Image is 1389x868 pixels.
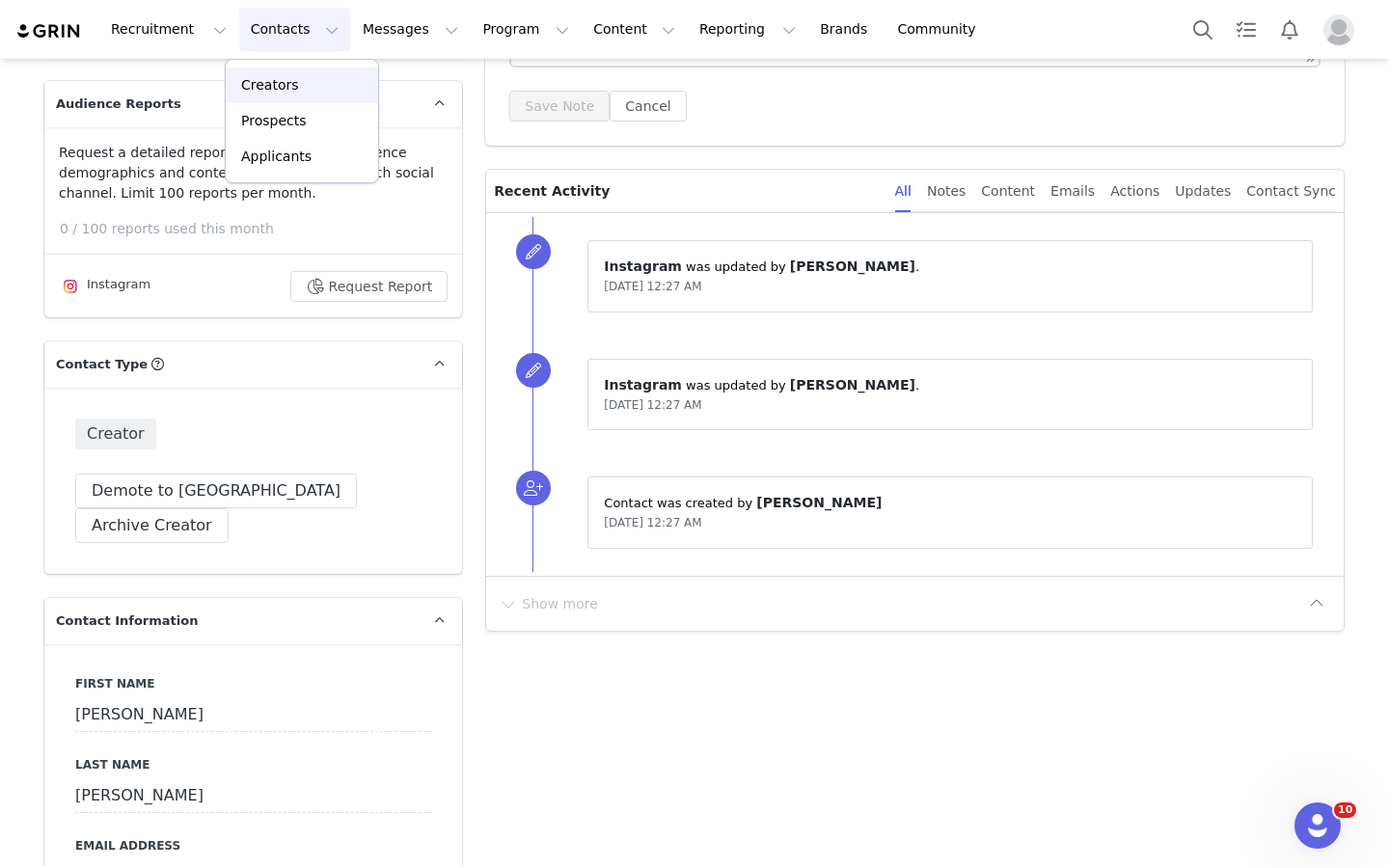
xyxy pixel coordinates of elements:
label: Last Name [75,756,431,773]
span: [DATE] 12:27 AM [604,280,701,293]
a: Community [886,8,996,51]
p: ⁨ ⁩ was updated by ⁨ ⁩. [604,375,1296,395]
button: Search [1182,8,1224,51]
a: Brands [808,8,885,51]
p: 0 / 100 reports used this month [60,219,462,239]
button: Notifications [1268,8,1311,51]
img: placeholder-profile.jpg [1323,14,1354,45]
button: Contacts [239,8,350,51]
span: [DATE] 12:27 AM [604,398,701,412]
label: Email Address [75,837,431,854]
button: Save Note [509,91,610,122]
span: [PERSON_NAME] [790,258,915,274]
div: Updates [1175,170,1231,213]
span: [PERSON_NAME] [790,377,915,393]
p: Applicants [241,147,312,167]
a: Tasks [1225,8,1267,51]
div: Emails [1050,170,1095,213]
span: 10 [1334,802,1356,818]
span: Contact Information [56,611,198,631]
button: Demote to [GEOGRAPHIC_DATA] [75,474,357,508]
button: Archive Creator [75,508,229,543]
p: Creators [241,75,299,95]
iframe: Intercom live chat [1294,802,1341,849]
button: Reporting [688,8,807,51]
span: Instagram [604,258,682,274]
p: Recent Activity [494,170,879,212]
p: Prospects [241,111,306,131]
img: instagram.svg [63,279,78,294]
p: Contact was created by ⁨ ⁩ [604,493,1296,513]
span: [DATE] 12:27 AM [604,516,701,529]
div: All [895,170,912,213]
button: Show more [498,588,599,619]
div: Notes [927,170,966,213]
div: Contact Sync [1246,170,1336,213]
button: Profile [1312,14,1374,45]
span: Contact Type [56,355,148,374]
div: Content [981,170,1035,213]
button: Cancel [610,91,686,122]
span: Creator [75,419,156,449]
button: Messages [351,8,470,51]
p: Request a detailed report of this creator's audience demographics and content performance for eac... [59,143,448,203]
div: Instagram [59,275,150,298]
button: Program [471,8,581,51]
span: Audience Reports [56,95,181,114]
body: Rich Text Area. Press ALT-0 for help. [15,15,792,37]
p: ⁨ ⁩ was updated by ⁨ ⁩. [604,257,1296,277]
button: Request Report [290,271,449,302]
label: First Name [75,675,431,692]
button: Recruitment [99,8,238,51]
button: Content [582,8,687,51]
span: [PERSON_NAME] [756,495,882,510]
div: Actions [1110,170,1159,213]
img: grin logo [15,22,83,41]
span: Instagram [604,377,682,393]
